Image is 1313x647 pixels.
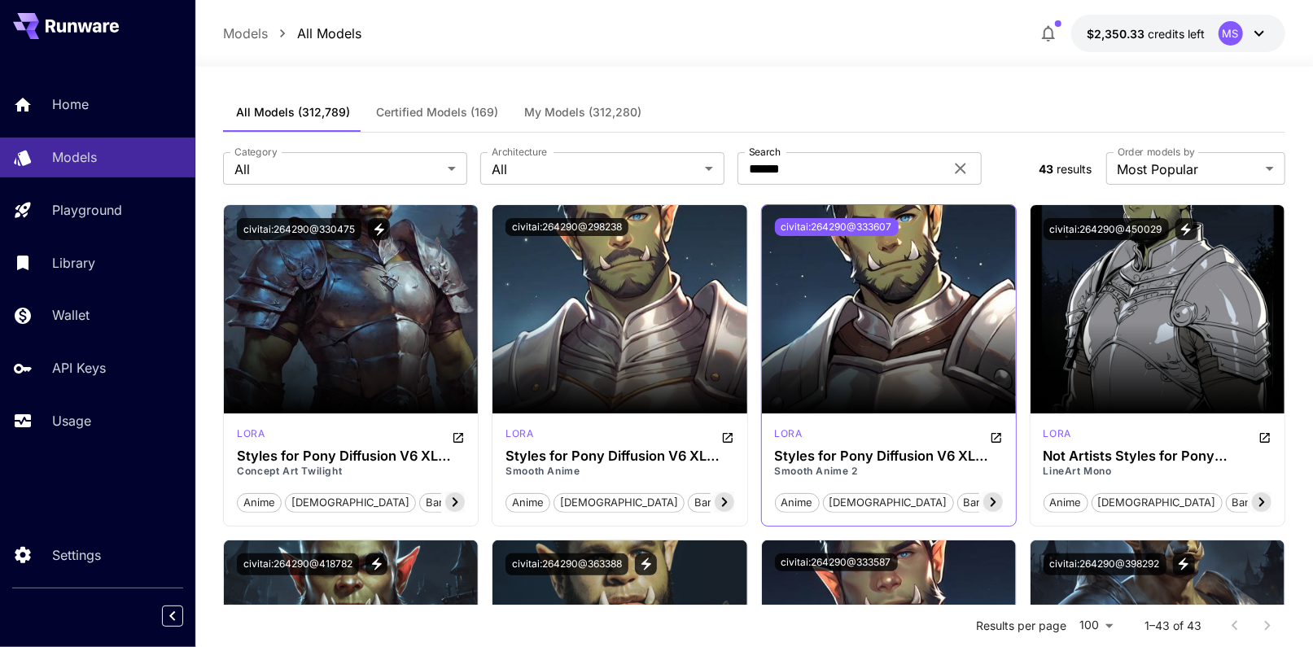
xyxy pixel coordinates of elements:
[1227,495,1261,511] span: bara
[506,464,733,479] p: Smooth Anime
[234,145,278,159] label: Category
[977,618,1067,634] p: Results per page
[52,305,90,325] p: Wallet
[237,553,359,575] button: civitai:264290@418782
[419,492,455,513] button: bara
[237,492,282,513] button: anime
[237,426,265,441] p: lora
[957,492,993,513] button: bara
[1074,614,1119,637] div: 100
[162,605,183,627] button: Collapse sidebar
[52,253,95,273] p: Library
[1219,21,1243,46] div: MS
[492,145,547,159] label: Architecture
[1092,492,1223,513] button: [DEMOGRAPHIC_DATA]
[775,448,1003,464] h3: Styles for Pony Diffusion V6 XL (Not Artists styles)
[1173,553,1195,575] button: View trigger words
[492,160,698,179] span: All
[823,492,954,513] button: [DEMOGRAPHIC_DATA]
[52,358,106,378] p: API Keys
[286,495,415,511] span: [DEMOGRAPHIC_DATA]
[297,24,361,43] a: All Models
[1226,492,1262,513] button: bara
[721,426,734,446] button: Open in CivitAI
[506,492,550,513] button: anime
[775,426,803,441] p: lora
[1088,25,1206,42] div: $2,350.32823
[1039,162,1053,176] span: 43
[376,105,498,120] span: Certified Models (169)
[1057,162,1092,176] span: results
[234,160,441,179] span: All
[824,495,953,511] span: [DEMOGRAPHIC_DATA]
[506,448,733,464] h3: Styles for Pony Diffusion V6 XL (Not Artists styles)
[52,147,97,167] p: Models
[237,448,465,464] h3: Styles for Pony Diffusion V6 XL (Not Artists styles)
[237,464,465,479] p: Concept Art Twilight
[775,426,803,446] div: Pony
[1118,160,1259,179] span: Most Popular
[1044,448,1271,464] h3: Not Artists Styles for Pony Diffusion V6 XL
[223,24,361,43] nav: breadcrumb
[174,601,195,631] div: Collapse sidebar
[368,218,390,240] button: View trigger words
[52,94,89,114] p: Home
[688,492,724,513] button: bara
[506,553,628,575] button: civitai:264290@363388
[52,411,91,431] p: Usage
[775,492,820,513] button: anime
[52,200,122,220] p: Playground
[506,495,549,511] span: anime
[1118,145,1195,159] label: Order models by
[1044,464,1271,479] p: LineArt Mono
[1092,495,1222,511] span: [DEMOGRAPHIC_DATA]
[749,145,781,159] label: Search
[1149,27,1206,41] span: credits left
[1044,426,1071,441] p: lora
[554,492,685,513] button: [DEMOGRAPHIC_DATA]
[689,495,723,511] span: bara
[1044,218,1169,240] button: civitai:264290@450029
[223,24,268,43] a: Models
[506,426,533,446] div: Pony
[775,464,1003,479] p: Smooth Anime 2
[420,495,454,511] span: bara
[1145,618,1202,634] p: 1–43 of 43
[1044,553,1166,575] button: civitai:264290@398292
[237,426,265,446] div: Pony
[285,492,416,513] button: [DEMOGRAPHIC_DATA]
[1175,218,1197,240] button: View trigger words
[1258,426,1271,446] button: Open in CivitAI
[1044,495,1088,511] span: anime
[1088,27,1149,41] span: $2,350.33
[1071,15,1285,52] button: $2,350.32823MS
[775,218,899,236] button: civitai:264290@333607
[452,426,465,446] button: Open in CivitAI
[506,426,533,441] p: lora
[236,105,350,120] span: All Models (312,789)
[506,218,628,236] button: civitai:264290@298238
[1044,492,1088,513] button: anime
[775,553,898,571] button: civitai:264290@333587
[958,495,992,511] span: bara
[554,495,684,511] span: [DEMOGRAPHIC_DATA]
[365,553,387,575] button: View trigger words
[524,105,641,120] span: My Models (312,280)
[635,553,657,575] button: View trigger words
[776,495,819,511] span: anime
[1044,426,1071,446] div: Pony
[238,495,281,511] span: anime
[990,426,1003,446] button: Open in CivitAI
[52,545,101,565] p: Settings
[237,218,361,240] button: civitai:264290@330475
